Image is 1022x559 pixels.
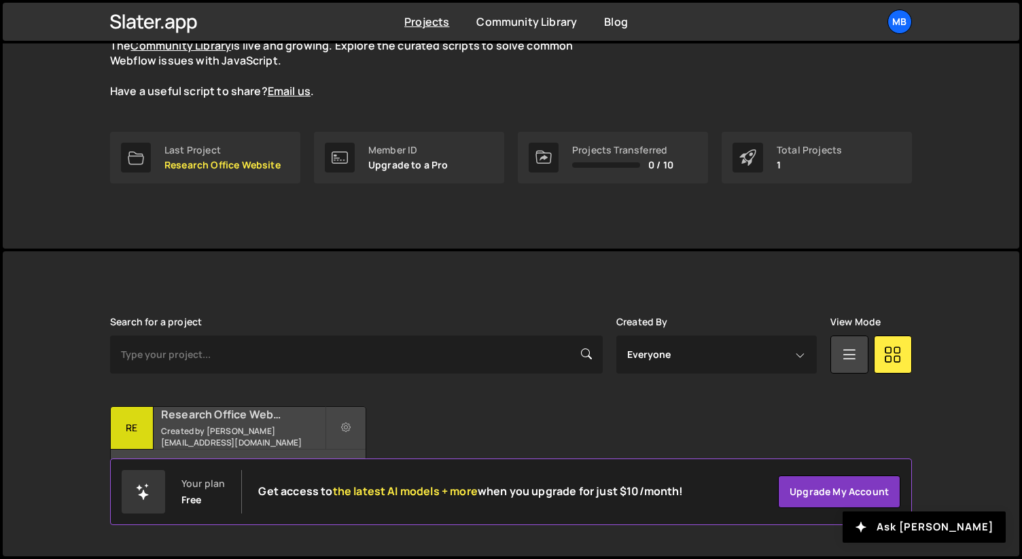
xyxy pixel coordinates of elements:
[572,145,673,156] div: Projects Transferred
[843,511,1006,543] button: Ask [PERSON_NAME]
[830,317,881,327] label: View Mode
[648,160,673,170] span: 0 / 10
[616,317,668,327] label: Created By
[604,14,628,29] a: Blog
[111,450,366,490] div: 10 pages, last updated by about [DATE]
[777,160,842,170] p: 1
[404,14,449,29] a: Projects
[778,475,900,508] a: Upgrade my account
[164,160,281,170] p: Research Office Website
[368,145,448,156] div: Member ID
[164,145,281,156] div: Last Project
[161,407,325,422] h2: Research Office Website
[110,336,603,374] input: Type your project...
[130,38,231,53] a: Community Library
[110,132,300,183] a: Last Project Research Office Website
[161,425,325,448] small: Created by [PERSON_NAME][EMAIL_ADDRESS][DOMAIN_NAME]
[368,160,448,170] p: Upgrade to a Pro
[268,84,311,98] a: Email us
[110,38,599,99] p: The is live and growing. Explore the curated scripts to solve common Webflow issues with JavaScri...
[258,485,683,498] h2: Get access to when you upgrade for just $10/month!
[333,484,478,499] span: the latest AI models + more
[110,406,366,491] a: Re Research Office Website Created by [PERSON_NAME][EMAIL_ADDRESS][DOMAIN_NAME] 10 pages, last up...
[111,407,154,450] div: Re
[110,317,202,327] label: Search for a project
[476,14,577,29] a: Community Library
[181,494,202,505] div: Free
[777,145,842,156] div: Total Projects
[887,10,912,34] a: MB
[181,478,225,489] div: Your plan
